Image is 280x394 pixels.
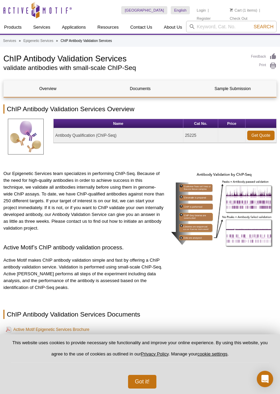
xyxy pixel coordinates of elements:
[197,8,206,13] a: Login
[56,39,58,43] li: »
[141,351,169,356] a: Privacy Policy
[121,6,167,14] a: [GEOGRAPHIC_DATA]
[186,21,277,32] input: Keyword, Cat. No.
[252,24,276,30] button: Search
[3,38,16,44] a: Services
[96,81,184,97] a: Documents
[3,53,244,63] h1: ChIP Antibody Validation Services
[8,119,44,155] img: ChIP Validated Antibody Service
[247,131,275,140] a: Get Quote
[3,257,164,291] p: Active Motif makes ChIP antibody validation simple and fast by offering a ChIP antibody validatio...
[128,375,156,389] button: Got it!
[29,21,54,34] a: Services
[218,119,246,128] th: Price
[60,39,112,43] li: ChIP Antibody Validation Services
[3,65,244,71] h2: validate antibodies with small-scale ChIP-Seq
[54,128,183,143] td: Antibody Qualification (ChIP-Seq)
[11,340,269,363] p: This website uses cookies to provide necessary site functionality and improve your online experie...
[251,53,277,60] a: Feedback
[197,16,211,21] a: Register
[171,6,190,14] a: English
[23,38,53,44] a: Epigenetic Services
[126,21,156,34] a: Contact Us
[93,21,123,34] a: Resources
[58,21,90,34] a: Applications
[54,119,183,128] th: Name
[4,81,92,97] a: Overview
[3,244,164,252] h3: Active Motif’s ChIP antibody validation process.
[169,170,277,250] img: Flowchart of illustrating the ChIP-Seq procedure used by Active Motif Epigenetic Services to vali...
[251,62,277,70] a: Print
[259,6,260,14] li: |
[6,325,89,334] a: Active Motif Epigenetic Services Brochure
[3,104,277,114] h2: ChIP Antibody Validation Services Overview
[230,16,248,21] a: Check Out
[208,6,209,14] li: |
[230,8,242,13] a: Cart
[3,310,277,319] h2: ChIP Antibody Validation Services Documents
[230,6,257,14] li: (1 items)
[197,351,227,356] button: cookie settings
[230,8,233,12] img: Your Cart
[3,170,164,232] p: Our Epigenetic Services team specializes in performing ChIP-Seq. Because of the need for high-qua...
[183,128,219,143] td: 25225
[188,81,277,97] a: Sample Submission
[257,371,273,387] div: Open Intercom Messenger
[19,39,21,43] li: »
[183,119,219,128] th: Cat No.
[254,24,274,29] span: Search
[160,21,186,34] a: About Us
